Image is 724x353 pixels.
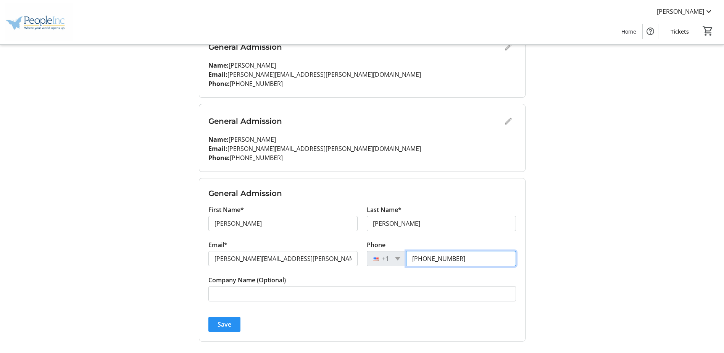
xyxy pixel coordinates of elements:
span: Save [218,320,231,329]
label: Last Name* [367,205,402,214]
strong: Email: [208,70,227,79]
p: [PERSON_NAME] [208,135,516,144]
input: (201) 555-0123 [406,251,516,266]
strong: Phone: [208,154,230,162]
label: Email* [208,240,227,249]
span: [PERSON_NAME] [657,7,704,16]
h3: General Admission [208,115,501,127]
label: Phone [367,240,385,249]
h3: General Admission [208,188,516,199]
img: People Inc.'s Logo [5,3,73,41]
a: Tickets [664,24,695,39]
p: [PERSON_NAME][EMAIL_ADDRESS][PERSON_NAME][DOMAIN_NAME] [208,144,516,153]
label: Company Name (Optional) [208,275,286,285]
span: Home [621,28,636,36]
p: [PHONE_NUMBER] [208,153,516,162]
h3: General Admission [208,41,501,53]
p: [PERSON_NAME] [208,61,516,70]
strong: Name: [208,135,229,144]
p: [PERSON_NAME][EMAIL_ADDRESS][PERSON_NAME][DOMAIN_NAME] [208,70,516,79]
button: Save [208,317,240,332]
button: Cart [701,24,715,38]
strong: Email: [208,144,227,153]
a: Home [615,24,642,39]
p: [PHONE_NUMBER] [208,79,516,88]
button: Help [643,24,658,39]
button: [PERSON_NAME] [651,5,719,18]
strong: Phone: [208,79,230,88]
span: Tickets [671,28,689,36]
label: First Name* [208,205,244,214]
strong: Name: [208,61,229,70]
